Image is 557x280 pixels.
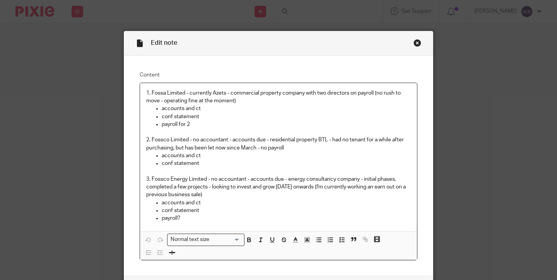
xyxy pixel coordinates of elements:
div: Search for option [167,234,244,246]
p: conf statement [162,160,411,167]
p: accounts and ct [162,199,411,207]
p: 3. Fossco Energy Limited - no accountant - accounts due - energy consultancy company - initial ph... [146,175,411,199]
p: accounts and ct [162,105,411,112]
p: 1. Fossa Limited - currently Azets - commercial property company with two directors on payroll (n... [146,89,411,105]
input: Search for option [212,236,240,244]
span: Edit note [151,40,177,46]
p: payroll? [162,214,411,222]
span: Normal text size [169,236,211,244]
label: Content [140,71,417,79]
p: payroll for 2 [162,120,411,128]
p: conf statement [162,113,411,120]
p: accounts and ct [162,152,411,160]
p: 2. Fossco Limited - no accountant - accounts due - residential property BTL - had no tenant for a... [146,128,411,152]
p: conf statement [162,207,411,214]
div: Close this dialog window [413,39,421,47]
